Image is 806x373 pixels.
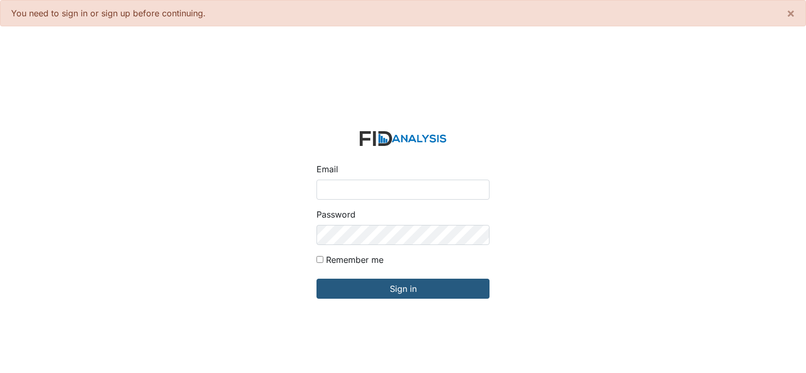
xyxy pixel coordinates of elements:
button: × [776,1,805,26]
img: logo-2fc8c6e3336f68795322cb6e9a2b9007179b544421de10c17bdaae8622450297.svg [360,131,446,146]
label: Remember me [326,253,383,266]
label: Email [316,163,338,175]
span: × [786,5,795,21]
label: Password [316,208,356,221]
input: Sign in [316,279,490,299]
